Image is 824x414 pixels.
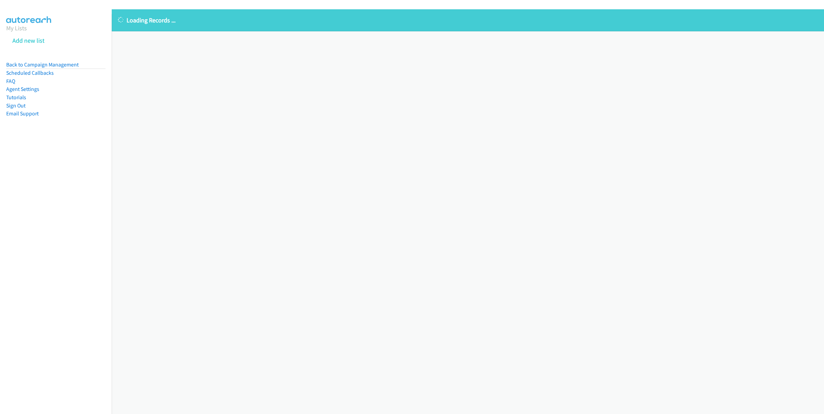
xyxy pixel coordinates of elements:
a: My Lists [6,24,27,32]
a: FAQ [6,78,15,84]
a: Tutorials [6,94,26,101]
a: Agent Settings [6,86,39,92]
a: Add new list [12,37,44,44]
p: Loading Records ... [118,15,818,25]
a: Scheduled Callbacks [6,70,54,76]
a: Email Support [6,110,39,117]
a: Back to Campaign Management [6,61,79,68]
a: Sign Out [6,102,26,109]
